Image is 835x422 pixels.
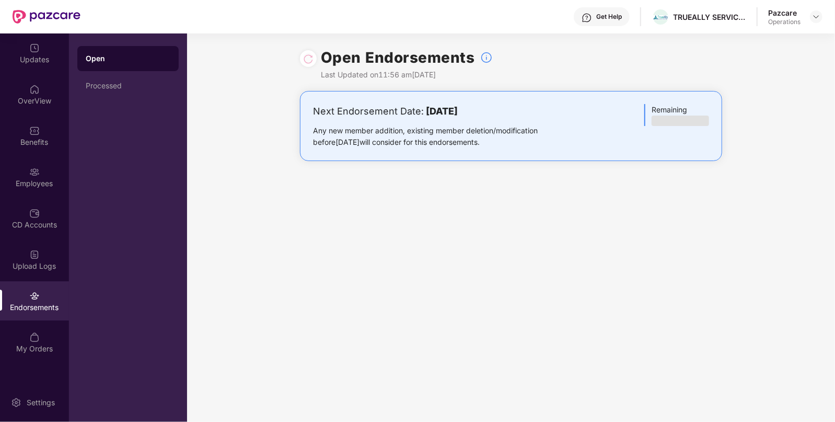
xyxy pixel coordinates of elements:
div: Open [86,53,170,64]
div: Operations [768,18,801,26]
div: Any new member addition, existing member deletion/modification before [DATE] will consider for th... [313,125,571,148]
div: Pazcare [768,8,801,18]
div: Next Endorsement Date: [313,104,571,119]
img: svg+xml;base64,PHN2ZyBpZD0iTXlfT3JkZXJzIiBkYXRhLW5hbWU9Ik15IE9yZGVycyIgeG1sbnM9Imh0dHA6Ly93d3cudz... [29,332,40,343]
div: Get Help [596,13,622,21]
img: svg+xml;base64,PHN2ZyBpZD0iRW1wbG95ZWVzIiB4bWxucz0iaHR0cDovL3d3dy53My5vcmcvMjAwMC9zdmciIHdpZHRoPS... [29,167,40,177]
h1: Open Endorsements [321,46,475,69]
img: logo.jpg [653,15,668,20]
div: Last Updated on 11:56 am[DATE] [321,69,493,81]
img: svg+xml;base64,PHN2ZyBpZD0iVXBkYXRlZCIgeG1sbnM9Imh0dHA6Ly93d3cudzMub3JnLzIwMDAvc3ZnIiB3aWR0aD0iMj... [29,43,40,53]
div: TRUEALLY SERVICES PRIVATE LIMITED [673,12,746,22]
img: svg+xml;base64,PHN2ZyBpZD0iVXBsb2FkX0xvZ3MiIGRhdGEtbmFtZT0iVXBsb2FkIExvZ3MiIHhtbG5zPSJodHRwOi8vd3... [29,249,40,260]
img: svg+xml;base64,PHN2ZyBpZD0iQmVuZWZpdHMiIHhtbG5zPSJodHRwOi8vd3d3LnczLm9yZy8yMDAwL3N2ZyIgd2lkdGg9Ij... [29,126,40,136]
img: svg+xml;base64,PHN2ZyBpZD0iSW5mb18tXzMyeDMyIiBkYXRhLW5hbWU9IkluZm8gLSAzMngzMiIgeG1sbnM9Imh0dHA6Ly... [480,51,493,64]
div: Processed [86,82,170,90]
div: Remaining [644,104,709,126]
img: svg+xml;base64,PHN2ZyBpZD0iQ0RfQWNjb3VudHMiIGRhdGEtbmFtZT0iQ0QgQWNjb3VudHMiIHhtbG5zPSJodHRwOi8vd3... [29,208,40,219]
img: svg+xml;base64,PHN2ZyBpZD0iRW5kb3JzZW1lbnRzIiB4bWxucz0iaHR0cDovL3d3dy53My5vcmcvMjAwMC9zdmciIHdpZH... [29,291,40,301]
img: New Pazcare Logo [13,10,80,24]
img: svg+xml;base64,PHN2ZyBpZD0iU2V0dGluZy0yMHgyMCIgeG1sbnM9Imh0dHA6Ly93d3cudzMub3JnLzIwMDAvc3ZnIiB3aW... [11,397,21,408]
img: svg+xml;base64,PHN2ZyBpZD0iRHJvcGRvd24tMzJ4MzIiIHhtbG5zPSJodHRwOi8vd3d3LnczLm9yZy8yMDAwL3N2ZyIgd2... [812,13,820,21]
img: svg+xml;base64,PHN2ZyBpZD0iSG9tZSIgeG1sbnM9Imh0dHA6Ly93d3cudzMub3JnLzIwMDAvc3ZnIiB3aWR0aD0iMjAiIG... [29,84,40,95]
img: svg+xml;base64,PHN2ZyBpZD0iSGVscC0zMngzMiIgeG1sbnM9Imh0dHA6Ly93d3cudzMub3JnLzIwMDAvc3ZnIiB3aWR0aD... [582,13,592,23]
div: Settings [24,397,58,408]
b: [DATE] [426,106,458,117]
